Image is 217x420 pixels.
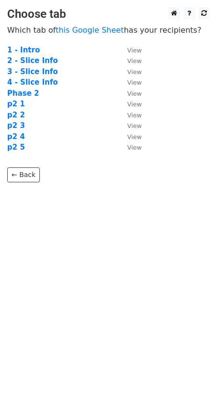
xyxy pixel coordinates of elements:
[7,143,25,152] a: p2 5
[118,121,142,130] a: View
[127,57,142,64] small: View
[118,111,142,119] a: View
[7,121,25,130] a: p2 3
[127,90,142,97] small: View
[118,78,142,87] a: View
[7,7,210,21] h3: Choose tab
[127,112,142,119] small: View
[7,25,210,35] p: Which tab of has your recipients?
[127,122,142,129] small: View
[7,78,58,87] a: 4 - Slice Info
[7,46,40,54] a: 1 - Intro
[118,132,142,141] a: View
[7,111,25,119] a: p2 2
[127,133,142,140] small: View
[118,56,142,65] a: View
[127,79,142,86] small: View
[127,101,142,108] small: View
[127,47,142,54] small: View
[7,56,58,65] a: 2 - Slice Info
[7,167,40,182] a: ← Back
[118,67,142,76] a: View
[7,100,25,108] a: p2 1
[118,46,142,54] a: View
[7,132,25,141] a: p2 4
[7,89,39,98] a: Phase 2
[127,68,142,76] small: View
[118,143,142,152] a: View
[56,25,124,35] a: this Google Sheet
[7,67,58,76] a: 3 - Slice Info
[118,100,142,108] a: View
[118,89,142,98] a: View
[127,144,142,151] small: View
